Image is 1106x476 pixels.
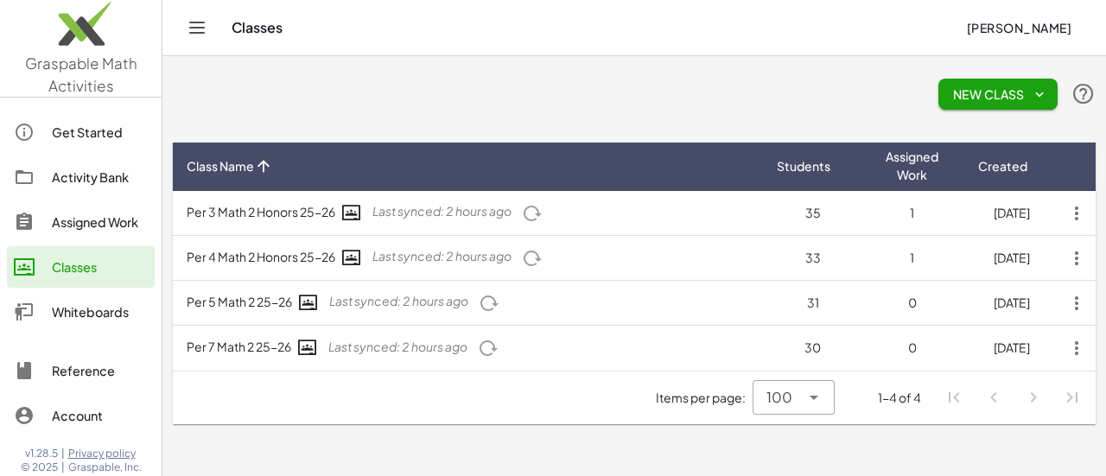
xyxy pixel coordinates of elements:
[910,250,914,265] span: 1
[7,246,155,288] a: Classes
[61,447,65,460] span: |
[173,281,763,326] td: Per 5 Math 2 25-26
[962,236,1061,281] td: [DATE]
[25,54,137,95] span: Graspable Math Activities
[173,191,763,236] td: Per 3 Math 2 Honors 25-26
[52,212,148,232] div: Assigned Work
[7,201,155,243] a: Assigned Work
[7,291,155,333] a: Whiteboards
[173,326,763,371] td: Per 7 Math 2 25-26
[52,122,148,143] div: Get Started
[52,167,148,187] div: Activity Bank
[372,203,512,219] span: Last synced: 2 hours ago
[187,157,254,175] span: Class Name
[962,281,1061,326] td: [DATE]
[878,389,921,407] div: 1-4 of 4
[61,460,65,474] span: |
[183,14,211,41] button: Toggle navigation
[68,447,142,460] a: Privacy policy
[952,86,1044,102] span: New Class
[935,378,1092,418] nav: Pagination Navigation
[329,293,468,308] span: Last synced: 2 hours ago
[876,148,948,184] span: Assigned Work
[763,236,862,281] td: 33
[328,339,467,354] span: Last synced: 2 hours ago
[966,20,1071,35] span: [PERSON_NAME]
[7,350,155,391] a: Reference
[763,191,862,236] td: 35
[908,340,917,355] span: 0
[777,157,830,175] span: Students
[908,295,917,310] span: 0
[763,326,862,371] td: 30
[910,205,914,220] span: 1
[52,257,148,277] div: Classes
[52,360,148,381] div: Reference
[7,111,155,153] a: Get Started
[766,387,792,408] span: 100
[938,79,1058,110] button: New Class
[962,191,1061,236] td: [DATE]
[962,326,1061,371] td: [DATE]
[656,389,753,407] span: Items per page:
[952,12,1085,43] button: [PERSON_NAME]
[25,447,58,460] span: v1.28.5
[7,395,155,436] a: Account
[52,301,148,322] div: Whiteboards
[68,460,142,474] span: Graspable, Inc.
[21,460,58,474] span: © 2025
[52,405,148,426] div: Account
[763,281,862,326] td: 31
[7,156,155,198] a: Activity Bank
[173,236,763,281] td: Per 4 Math 2 Honors 25-26
[978,157,1027,175] span: Created
[372,248,512,263] span: Last synced: 2 hours ago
